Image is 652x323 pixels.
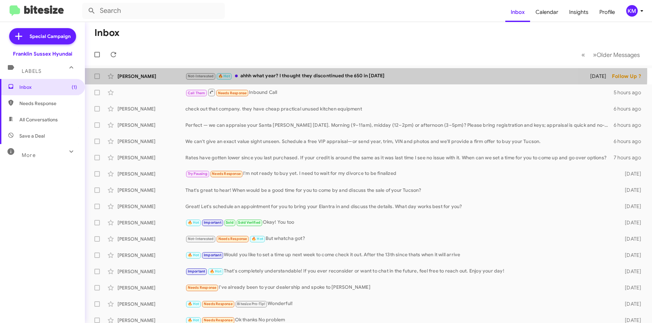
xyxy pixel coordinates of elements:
[597,51,640,59] span: Older Messages
[212,171,241,176] span: Needs Response
[117,187,185,194] div: [PERSON_NAME]
[188,253,199,257] span: 🔥 Hot
[505,2,530,22] a: Inbox
[185,267,614,275] div: That's completely understandable! If you ever reconsider or want to chat in the future, feel free...
[22,152,36,158] span: More
[117,105,185,112] div: [PERSON_NAME]
[204,318,233,322] span: Needs Response
[9,28,76,44] a: Special Campaign
[564,2,594,22] a: Insights
[117,170,185,177] div: [PERSON_NAME]
[82,3,225,19] input: Search
[614,187,647,194] div: [DATE]
[620,5,645,17] button: KM
[117,284,185,291] div: [PERSON_NAME]
[117,203,185,210] div: [PERSON_NAME]
[612,73,647,80] div: Follow Up ?
[252,237,263,241] span: 🔥 Hot
[117,301,185,307] div: [PERSON_NAME]
[185,88,614,97] div: Inbound Call
[577,48,589,62] button: Previous
[19,133,45,139] span: Save a Deal
[594,2,620,22] a: Profile
[185,122,614,128] div: Perfect — we can appraise your Santa [PERSON_NAME] [DATE]. Morning (9–11am), midday (12–2pm) or a...
[593,51,597,59] span: »
[188,302,199,306] span: 🔥 Hot
[226,220,234,225] span: Sold
[185,235,614,243] div: But whatcha got?
[19,84,77,90] span: Inbox
[185,105,614,112] div: check out that company. they have cheap practical unused kitchen equipment
[614,268,647,275] div: [DATE]
[614,122,647,128] div: 6 hours ago
[188,237,214,241] span: Not-Interested
[614,154,647,161] div: 7 hours ago
[22,68,41,74] span: Labels
[185,219,614,226] div: Okay! You too
[581,73,612,80] div: [DATE]
[210,269,221,274] span: 🔥 Hot
[626,5,638,17] div: KM
[188,91,205,95] span: Call Them
[218,74,230,78] span: 🔥 Hot
[614,301,647,307] div: [DATE]
[530,2,564,22] a: Calendar
[185,138,614,145] div: We can't give an exact value sight unseen. Schedule a free VIP appraisal—or send year, trim, VIN ...
[188,171,207,176] span: Try Pausing
[117,268,185,275] div: [PERSON_NAME]
[614,284,647,291] div: [DATE]
[589,48,644,62] button: Next
[614,105,647,112] div: 6 hours ago
[218,91,247,95] span: Needs Response
[185,203,614,210] div: Great! Let's schedule an appointment for you to bring your Elantra in and discuss the details. Wh...
[204,220,221,225] span: Important
[238,220,260,225] span: Sold Verified
[614,252,647,259] div: [DATE]
[185,170,614,178] div: I'm not ready to buy yet. I need to wait for my divorce to be finalized
[188,220,199,225] span: 🔥 Hot
[614,89,647,96] div: 5 hours ago
[117,122,185,128] div: [PERSON_NAME]
[30,33,71,40] span: Special Campaign
[614,203,647,210] div: [DATE]
[185,187,614,194] div: That's great to hear! When would be a good time for you to come by and discuss the sale of your T...
[117,73,185,80] div: [PERSON_NAME]
[117,219,185,226] div: [PERSON_NAME]
[19,100,77,107] span: Needs Response
[117,252,185,259] div: [PERSON_NAME]
[188,285,217,290] span: Needs Response
[117,236,185,242] div: [PERSON_NAME]
[19,116,58,123] span: All Conversations
[204,302,233,306] span: Needs Response
[188,74,214,78] span: Not-Interested
[185,72,581,80] div: ahhh what year? I thought they discontinued the 650 in [DATE]
[578,48,644,62] nav: Page navigation example
[614,170,647,177] div: [DATE]
[614,219,647,226] div: [DATE]
[237,302,265,306] span: Bitesize Pro-Tip!
[94,27,120,38] h1: Inbox
[581,51,585,59] span: «
[188,318,199,322] span: 🔥 Hot
[185,154,614,161] div: Rates have gotten lower since you last purchased. If your credit is around the same as it was las...
[188,269,205,274] span: Important
[185,300,614,308] div: Wonderful!
[218,237,247,241] span: Needs Response
[185,251,614,259] div: Would you like to set a time up next week to come check it out. After the 13th since thats when i...
[185,284,614,291] div: I've already been to your dealership and spoke to [PERSON_NAME]
[72,84,77,90] span: (1)
[204,253,221,257] span: Important
[117,154,185,161] div: [PERSON_NAME]
[117,138,185,145] div: [PERSON_NAME]
[614,138,647,145] div: 6 hours ago
[13,51,72,57] div: Franklin Sussex Hyundai
[614,236,647,242] div: [DATE]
